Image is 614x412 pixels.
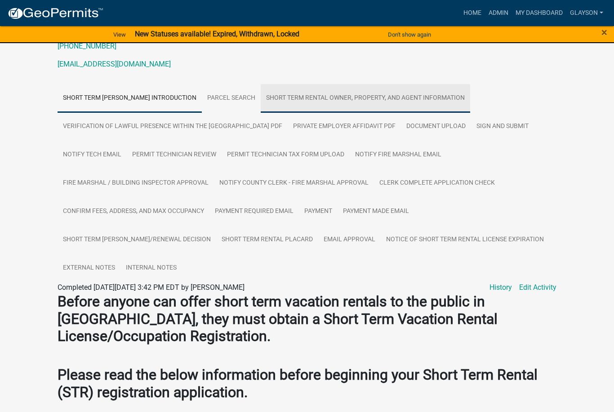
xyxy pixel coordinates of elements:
[58,112,288,141] a: Verification of Lawful Presence within the [GEOGRAPHIC_DATA] PDF
[471,112,534,141] a: Sign and Submit
[110,27,129,42] a: View
[58,60,171,68] a: [EMAIL_ADDRESS][DOMAIN_NAME]
[288,112,401,141] a: Private Employer Affidavit PDF
[566,4,607,22] a: glayson
[127,141,222,169] a: Permit Technician Review
[299,197,338,226] a: Payment
[58,283,245,292] span: Completed [DATE][DATE] 3:42 PM EDT by [PERSON_NAME]
[318,226,381,254] a: Email Approval
[214,169,374,198] a: Notify County Clerk - Fire Marshal Approval
[601,26,607,39] span: ×
[460,4,485,22] a: Home
[58,293,498,345] strong: Before anyone can offer short term vacation rentals to the public in [GEOGRAPHIC_DATA], they must...
[58,254,120,283] a: External Notes
[401,112,471,141] a: Document Upload
[58,42,116,50] a: [PHONE_NUMBER]
[58,366,538,400] strong: Please read the below information before beginning your Short Term Rental (STR) registration appl...
[58,226,216,254] a: Short Term [PERSON_NAME]/Renewal Decision
[384,27,435,42] button: Don't show again
[601,27,607,38] button: Close
[261,84,470,113] a: Short Term Rental Owner, Property, and Agent Information
[209,197,299,226] a: Payment Required Email
[519,282,556,293] a: Edit Activity
[58,141,127,169] a: Notify Tech Email
[58,169,214,198] a: Fire Marshal / Building Inspector Approval
[120,254,182,283] a: Internal Notes
[135,30,299,38] strong: New Statuses available! Expired, Withdrawn, Locked
[512,4,566,22] a: My Dashboard
[381,226,549,254] a: Notice of Short Term Rental License Expiration
[485,4,512,22] a: Admin
[58,197,209,226] a: Confirm Fees, Address, and Max Occupancy
[222,141,350,169] a: Permit Technician Tax Form Upload
[58,84,202,113] a: Short Term [PERSON_NAME] Introduction
[216,226,318,254] a: Short Term Rental Placard
[338,197,414,226] a: Payment Made Email
[489,282,512,293] a: History
[202,84,261,113] a: Parcel search
[374,169,500,198] a: Clerk Complete Application Check
[350,141,447,169] a: Notify Fire Marshal Email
